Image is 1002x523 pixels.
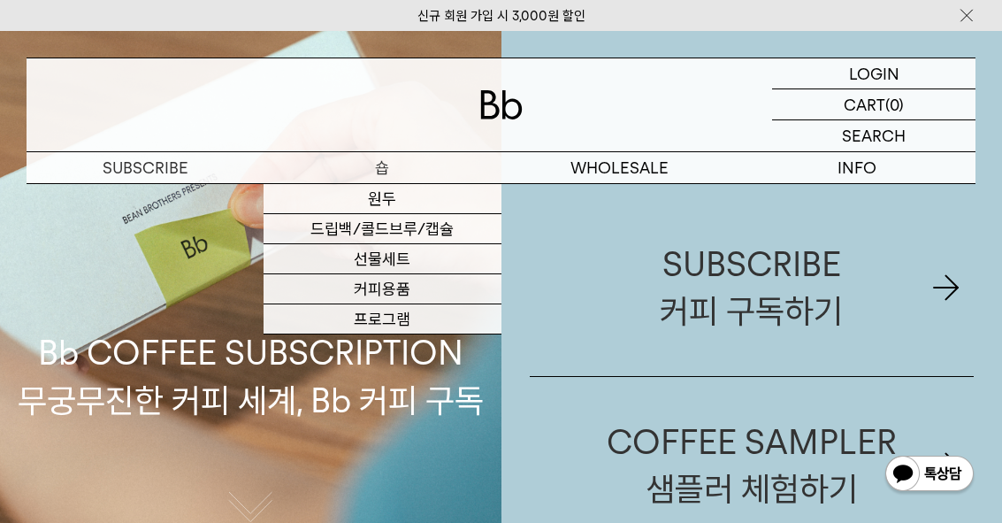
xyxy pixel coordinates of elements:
img: 카카오톡 채널 1:1 채팅 버튼 [883,454,975,496]
a: 원두 [264,184,501,214]
a: SUBSCRIBE커피 구독하기 [530,199,975,376]
p: CART [844,89,885,119]
a: 선물세트 [264,244,501,274]
p: (0) [885,89,904,119]
a: 숍 [264,152,501,183]
a: CART (0) [772,89,975,120]
p: WHOLESALE [501,152,738,183]
p: SEARCH [842,120,906,151]
p: Bb COFFEE SUBSCRIPTION 무궁무진한 커피 세계, Bb 커피 구독 [18,161,484,423]
p: INFO [738,152,975,183]
div: SUBSCRIBE 커피 구독하기 [660,241,843,335]
div: COFFEE SAMPLER 샘플러 체험하기 [607,419,897,512]
a: 커피용품 [264,274,501,304]
a: SUBSCRIBE [27,152,264,183]
a: LOGIN [772,58,975,89]
p: LOGIN [849,58,899,88]
a: 드립백/콜드브루/캡슐 [264,214,501,244]
img: 로고 [480,90,523,119]
a: 신규 회원 가입 시 3,000원 할인 [417,8,585,24]
a: 프로그램 [264,304,501,335]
